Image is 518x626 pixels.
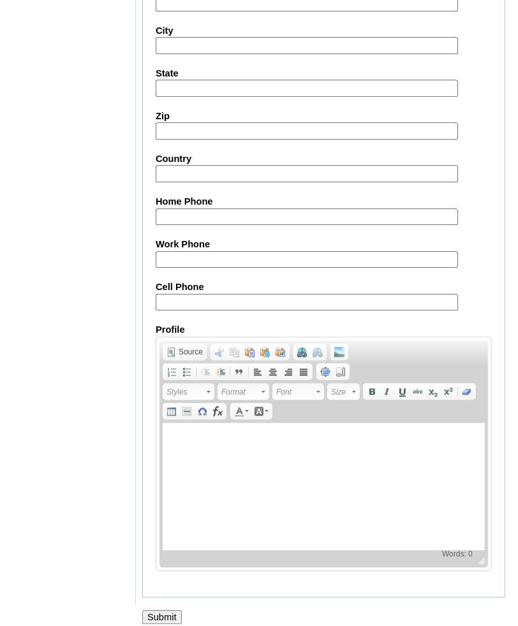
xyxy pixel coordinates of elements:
a: Insert Equation [210,404,225,418]
a: Underline [395,384,410,398]
a: Strike Through [410,384,426,398]
label: Cell Phone [156,280,492,294]
a: Decrease Indent [198,365,213,379]
a: Text Color [232,404,251,418]
a: Center [265,365,281,379]
a: Show Blocks [333,365,348,379]
a: Unlink [310,345,325,359]
label: State [156,67,492,80]
a: Align Right [281,365,296,379]
a: Format [218,383,269,400]
a: Remove Format [459,384,475,398]
a: Insert/Remove Numbered List [164,365,179,379]
a: Insert Special Character [195,404,210,418]
a: Font [272,383,324,400]
input: Submit [142,610,182,624]
a: Justify [296,365,311,379]
a: Align Left [250,365,265,379]
a: Copy [227,345,242,359]
a: Table [164,404,179,418]
span: Format [221,384,260,400]
label: Work Phone [156,238,492,251]
a: Link [295,345,310,359]
span: Styles [166,384,205,400]
label: Profile [156,323,492,337]
a: Insert Horizontal Line [179,404,195,418]
a: Cut [212,345,227,359]
a: Styles [163,383,214,400]
span: Size [331,384,350,400]
span: Font [276,384,314,400]
a: Paste [242,345,258,359]
div: Statistics [440,549,475,558]
a: Maximize [318,365,333,379]
label: Home Phone [156,195,492,208]
label: Country [156,152,492,166]
span: Words: 0 [440,549,475,558]
a: Size [327,383,360,400]
label: City [156,24,492,38]
span: Source [177,347,203,357]
a: Paste as plain text [258,345,273,359]
iframe: Rich Text Editor, AboutMe [163,423,485,550]
a: Superscript [441,384,456,398]
a: Increase Indent [213,365,228,379]
a: Subscript [426,384,441,398]
a: Bold [364,384,380,398]
a: Background Color [251,404,271,418]
a: Paste from Word [273,345,288,359]
a: Block Quote [232,365,247,379]
a: Source [164,345,205,359]
a: Add Image [332,345,347,359]
span: Resize [470,557,485,564]
a: Insert/Remove Bulleted List [179,365,195,379]
label: Zip [156,110,492,123]
a: Italic [380,384,395,398]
